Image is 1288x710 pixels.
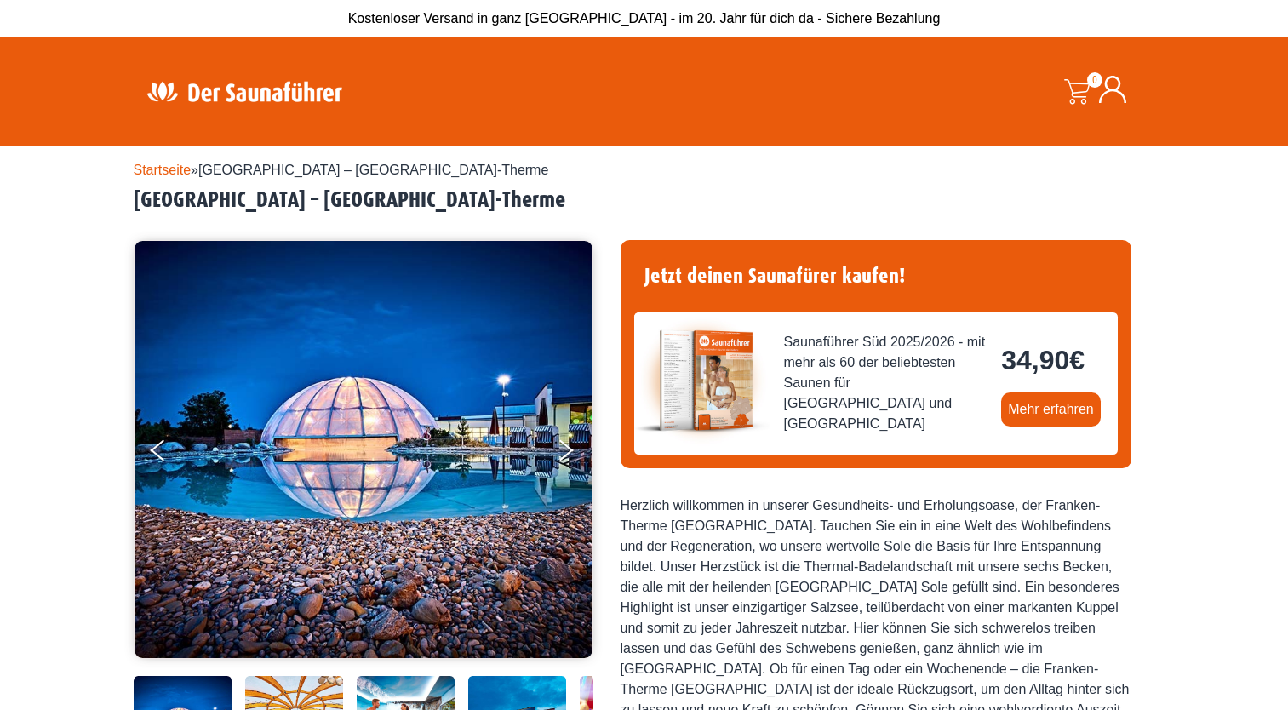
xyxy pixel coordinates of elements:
[1087,72,1102,88] span: 0
[134,163,549,177] span: »
[134,163,192,177] a: Startseite
[348,11,941,26] span: Kostenloser Versand in ganz [GEOGRAPHIC_DATA] - im 20. Jahr für dich da - Sichere Bezahlung
[1001,345,1085,375] bdi: 34,90
[784,332,988,434] span: Saunaführer Süd 2025/2026 - mit mehr als 60 der beliebtesten Saunen für [GEOGRAPHIC_DATA] und [GE...
[1069,345,1085,375] span: €
[151,432,193,475] button: Previous
[634,254,1118,299] h4: Jetzt deinen Saunafürer kaufen!
[1001,392,1101,427] a: Mehr erfahren
[134,187,1155,214] h2: [GEOGRAPHIC_DATA] – [GEOGRAPHIC_DATA]-Therme
[198,163,548,177] span: [GEOGRAPHIC_DATA] – [GEOGRAPHIC_DATA]-Therme
[556,432,598,475] button: Next
[634,312,770,449] img: der-saunafuehrer-2025-sued.jpg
